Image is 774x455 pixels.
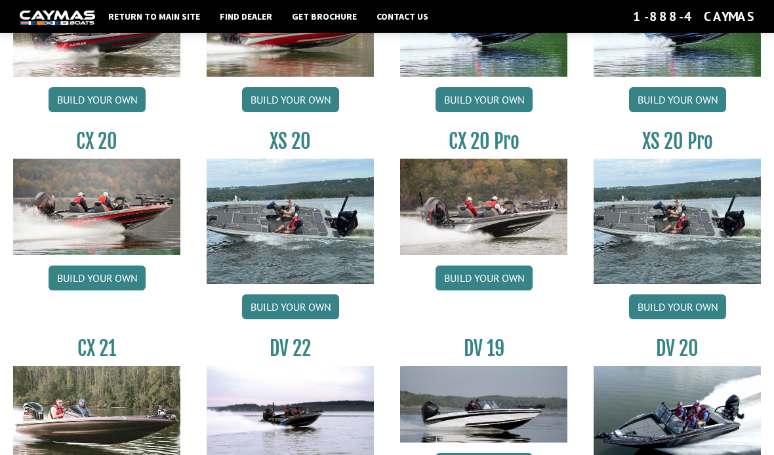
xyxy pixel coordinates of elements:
[49,266,146,290] a: Build your own
[213,8,279,25] a: Find Dealer
[49,87,146,112] a: Build your own
[207,159,374,284] img: XS_20_resized.jpg
[207,129,374,153] h3: XS 20
[594,129,761,153] h3: XS 20 Pro
[207,336,374,361] h3: DV 22
[13,129,180,153] h3: CX 20
[20,10,95,24] img: white-logo-c9c8dbefe5ff5ceceb0f0178aa75bf4bb51f6bca0971e226c86eb53dfe498488.png
[242,294,339,319] a: Build your own
[400,129,567,153] h3: CX 20 Pro
[242,87,339,112] a: Build your own
[436,87,533,112] a: Build your own
[102,8,207,25] a: Return to main site
[285,8,363,25] a: Get Brochure
[629,87,726,112] a: Build your own
[400,159,567,255] img: CX-20Pro_thumbnail.jpg
[400,336,567,361] h3: DV 19
[13,336,180,361] h3: CX 21
[633,8,754,25] div: 1-888-4CAYMAS
[370,8,435,25] a: Contact Us
[13,159,180,255] img: CX-20_thumbnail.jpg
[594,336,761,361] h3: DV 20
[400,366,567,443] img: dv-19-ban_from_website_for_caymas_connect.png
[594,159,761,284] img: XS_20_resized.jpg
[629,294,726,319] a: Build your own
[436,266,533,290] a: Build your own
